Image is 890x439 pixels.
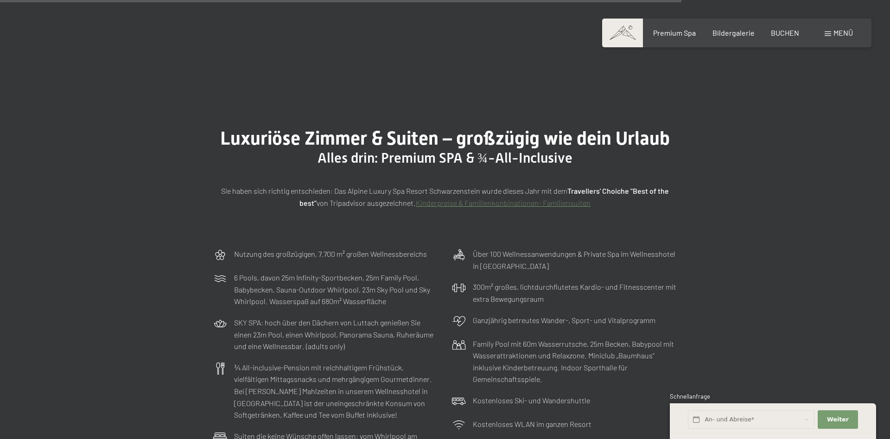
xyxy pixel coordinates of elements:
[653,28,696,37] a: Premium Spa
[473,281,677,305] p: 300m² großes, lichtdurchflutetes Kardio- und Fitnesscenter mit extra Bewegungsraum
[473,394,590,407] p: Kostenloses Ski- und Wandershuttle
[473,338,677,385] p: Family Pool mit 60m Wasserrutsche, 25m Becken, Babypool mit Wasserattraktionen und Relaxzone. Min...
[712,28,755,37] a: Bildergalerie
[771,28,799,37] a: BUCHEN
[220,127,670,149] span: Luxuriöse Zimmer & Suiten – großzügig wie dein Urlaub
[234,362,438,421] p: ¾ All-inclusive-Pension mit reichhaltigem Frühstück, vielfältigen Mittagssnacks und mehrgängigem ...
[234,317,438,352] p: SKY SPA: hoch über den Dächern von Luttach genießen Sie einen 23m Pool, einen Whirlpool, Panorama...
[473,248,677,272] p: Über 100 Wellnessanwendungen & Private Spa im Wellnesshotel in [GEOGRAPHIC_DATA]
[473,418,591,430] p: Kostenloses WLAN im ganzen Resort
[670,393,710,400] span: Schnellanfrage
[416,198,591,207] a: Kinderpreise & Familienkonbinationen- Familiensuiten
[473,314,655,326] p: Ganzjährig betreutes Wander-, Sport- und Vitalprogramm
[318,150,572,166] span: Alles drin: Premium SPA & ¾-All-Inclusive
[827,415,849,424] span: Weiter
[299,186,669,207] strong: Travellers' Choiche "Best of the best"
[234,272,438,307] p: 6 Pools, davon 25m Infinity-Sportbecken, 25m Family Pool, Babybecken, Sauna-Outdoor Whirlpool, 23...
[818,410,858,429] button: Weiter
[833,28,853,37] span: Menü
[213,185,677,209] p: Sie haben sich richtig entschieden: Das Alpine Luxury Spa Resort Schwarzenstein wurde dieses Jahr...
[234,248,427,260] p: Nutzung des großzügigen, 7.700 m² großen Wellnessbereichs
